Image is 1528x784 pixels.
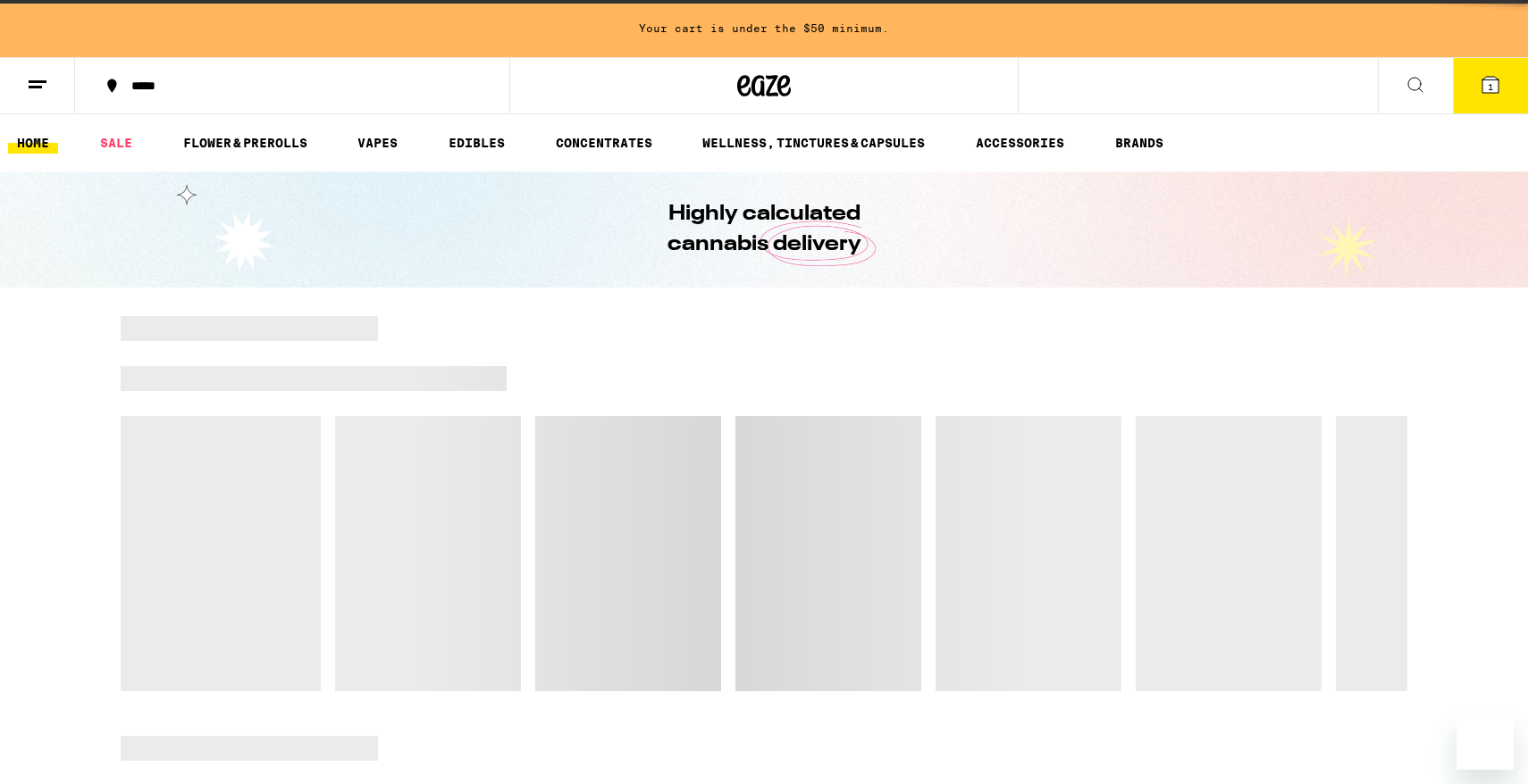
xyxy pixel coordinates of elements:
a: HOME [8,132,58,154]
a: WELLNESS, TINCTURES & CAPSULES [693,132,934,154]
a: EDIBLES [440,132,514,154]
a: BRANDS [1106,132,1172,154]
a: SALE [91,132,141,154]
a: VAPES [348,132,407,154]
span: 1 [1488,81,1493,92]
a: ACCESSORIES [967,132,1073,154]
iframe: Button to launch messaging window [1457,713,1514,770]
a: CONCENTRATES [547,132,661,154]
h1: Highly calculated cannabis delivery [617,199,911,260]
button: 1 [1453,58,1528,113]
a: FLOWER & PREROLLS [174,132,316,154]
